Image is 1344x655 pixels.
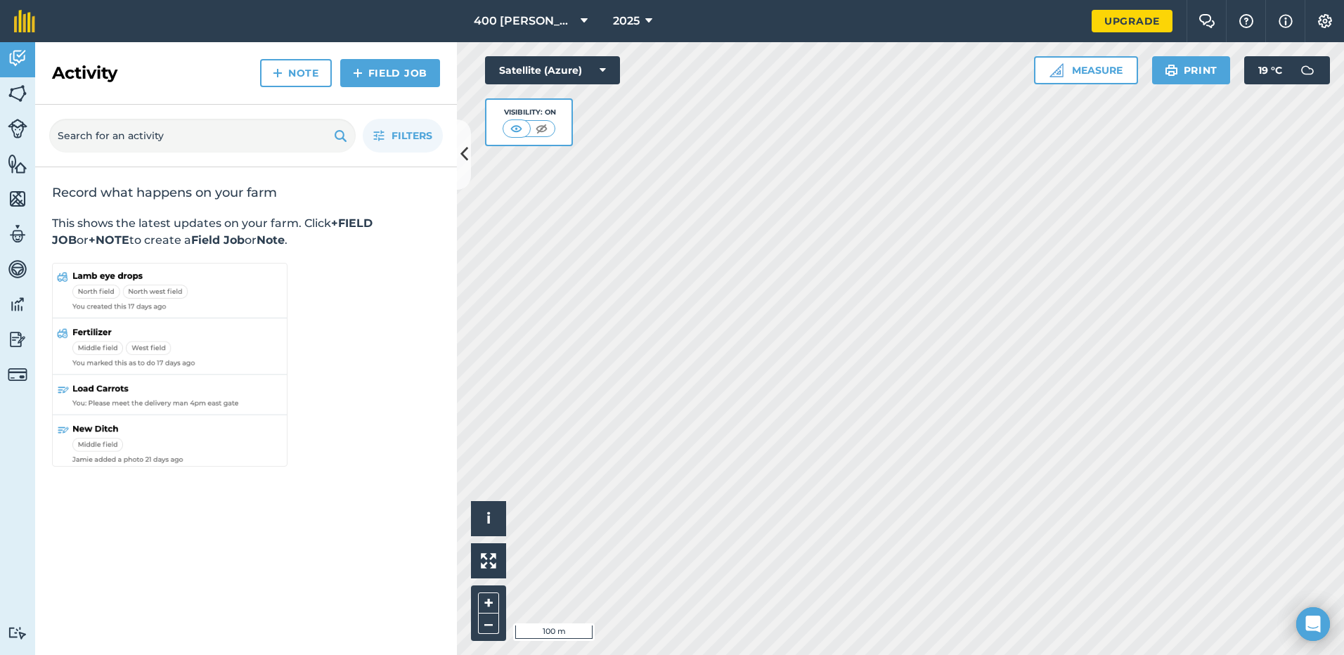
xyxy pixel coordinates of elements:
[1152,56,1231,84] button: Print
[8,365,27,384] img: svg+xml;base64,PD94bWwgdmVyc2lvbj0iMS4wIiBlbmNvZGluZz0idXRmLTgiPz4KPCEtLSBHZW5lcmF0b3I6IEFkb2JlIE...
[260,59,332,87] a: Note
[8,329,27,350] img: svg+xml;base64,PD94bWwgdmVyc2lvbj0iMS4wIiBlbmNvZGluZz0idXRmLTgiPz4KPCEtLSBHZW5lcmF0b3I6IEFkb2JlIE...
[8,83,27,104] img: svg+xml;base64,PHN2ZyB4bWxucz0iaHR0cDovL3d3dy53My5vcmcvMjAwMC9zdmciIHdpZHRoPSI1NiIgaGVpZ2h0PSI2MC...
[533,122,550,136] img: svg+xml;base64,PHN2ZyB4bWxucz0iaHR0cDovL3d3dy53My5vcmcvMjAwMC9zdmciIHdpZHRoPSI1MCIgaGVpZ2h0PSI0MC...
[485,56,620,84] button: Satellite (Azure)
[1034,56,1138,84] button: Measure
[1296,607,1330,641] div: Open Intercom Messenger
[8,626,27,640] img: svg+xml;base64,PD94bWwgdmVyc2lvbj0iMS4wIiBlbmNvZGluZz0idXRmLTgiPz4KPCEtLSBHZW5lcmF0b3I6IEFkb2JlIE...
[191,233,245,247] strong: Field Job
[508,122,525,136] img: svg+xml;base64,PHN2ZyB4bWxucz0iaHR0cDovL3d3dy53My5vcmcvMjAwMC9zdmciIHdpZHRoPSI1MCIgaGVpZ2h0PSI0MC...
[478,614,499,634] button: –
[486,510,491,527] span: i
[613,13,640,30] span: 2025
[8,153,27,174] img: svg+xml;base64,PHN2ZyB4bWxucz0iaHR0cDovL3d3dy53My5vcmcvMjAwMC9zdmciIHdpZHRoPSI1NiIgaGVpZ2h0PSI2MC...
[8,294,27,315] img: svg+xml;base64,PD94bWwgdmVyc2lvbj0iMS4wIiBlbmNvZGluZz0idXRmLTgiPz4KPCEtLSBHZW5lcmF0b3I6IEFkb2JlIE...
[8,259,27,280] img: svg+xml;base64,PD94bWwgdmVyc2lvbj0iMS4wIiBlbmNvZGluZz0idXRmLTgiPz4KPCEtLSBHZW5lcmF0b3I6IEFkb2JlIE...
[1293,56,1322,84] img: svg+xml;base64,PD94bWwgdmVyc2lvbj0iMS4wIiBlbmNvZGluZz0idXRmLTgiPz4KPCEtLSBHZW5lcmF0b3I6IEFkb2JlIE...
[481,553,496,569] img: Four arrows, one pointing top left, one top right, one bottom right and the last bottom left
[1317,14,1333,28] img: A cog icon
[340,59,440,87] a: Field Job
[503,107,556,118] div: Visibility: On
[1049,63,1064,77] img: Ruler icon
[8,188,27,209] img: svg+xml;base64,PHN2ZyB4bWxucz0iaHR0cDovL3d3dy53My5vcmcvMjAwMC9zdmciIHdpZHRoPSI1NiIgaGVpZ2h0PSI2MC...
[1198,14,1215,28] img: Two speech bubbles overlapping with the left bubble in the forefront
[14,10,35,32] img: fieldmargin Logo
[353,65,363,82] img: svg+xml;base64,PHN2ZyB4bWxucz0iaHR0cDovL3d3dy53My5vcmcvMjAwMC9zdmciIHdpZHRoPSIxNCIgaGVpZ2h0PSIyNC...
[471,501,506,536] button: i
[8,119,27,138] img: svg+xml;base64,PD94bWwgdmVyc2lvbj0iMS4wIiBlbmNvZGluZz0idXRmLTgiPz4KPCEtLSBHZW5lcmF0b3I6IEFkb2JlIE...
[273,65,283,82] img: svg+xml;base64,PHN2ZyB4bWxucz0iaHR0cDovL3d3dy53My5vcmcvMjAwMC9zdmciIHdpZHRoPSIxNCIgaGVpZ2h0PSIyNC...
[1279,13,1293,30] img: svg+xml;base64,PHN2ZyB4bWxucz0iaHR0cDovL3d3dy53My5vcmcvMjAwMC9zdmciIHdpZHRoPSIxNyIgaGVpZ2h0PSIxNy...
[52,62,117,84] h2: Activity
[478,592,499,614] button: +
[474,13,575,30] span: 400 [PERSON_NAME]
[89,233,129,247] strong: +NOTE
[1238,14,1255,28] img: A question mark icon
[8,48,27,69] img: svg+xml;base64,PD94bWwgdmVyc2lvbj0iMS4wIiBlbmNvZGluZz0idXRmLTgiPz4KPCEtLSBHZW5lcmF0b3I6IEFkb2JlIE...
[334,127,347,144] img: svg+xml;base64,PHN2ZyB4bWxucz0iaHR0cDovL3d3dy53My5vcmcvMjAwMC9zdmciIHdpZHRoPSIxOSIgaGVpZ2h0PSIyNC...
[392,128,432,143] span: Filters
[8,223,27,245] img: svg+xml;base64,PD94bWwgdmVyc2lvbj0iMS4wIiBlbmNvZGluZz0idXRmLTgiPz4KPCEtLSBHZW5lcmF0b3I6IEFkb2JlIE...
[1244,56,1330,84] button: 19 °C
[257,233,285,247] strong: Note
[363,119,443,153] button: Filters
[1258,56,1282,84] span: 19 ° C
[52,184,440,201] h2: Record what happens on your farm
[1165,62,1178,79] img: svg+xml;base64,PHN2ZyB4bWxucz0iaHR0cDovL3d3dy53My5vcmcvMjAwMC9zdmciIHdpZHRoPSIxOSIgaGVpZ2h0PSIyNC...
[49,119,356,153] input: Search for an activity
[52,215,440,249] p: This shows the latest updates on your farm. Click or to create a or .
[1092,10,1172,32] a: Upgrade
